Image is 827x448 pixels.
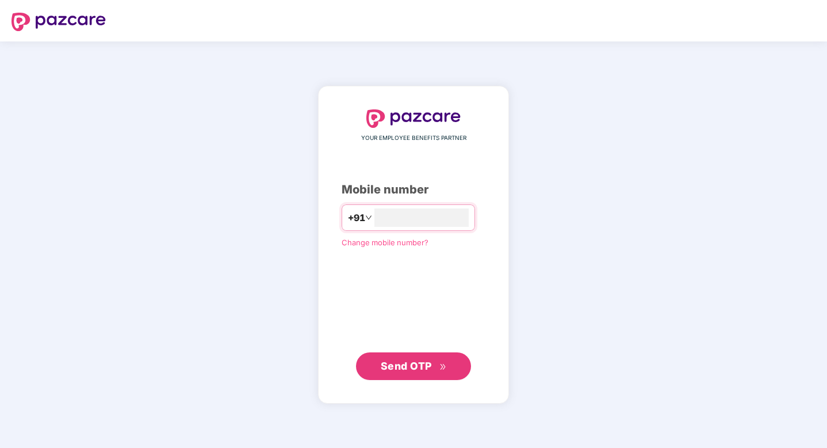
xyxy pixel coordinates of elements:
[361,134,466,143] span: YOUR EMPLOYEE BENEFITS PARTNER
[342,181,485,199] div: Mobile number
[356,352,471,380] button: Send OTPdouble-right
[348,211,365,225] span: +91
[342,238,428,247] a: Change mobile number?
[439,363,447,371] span: double-right
[365,214,372,221] span: down
[366,109,461,128] img: logo
[381,360,432,372] span: Send OTP
[12,13,106,31] img: logo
